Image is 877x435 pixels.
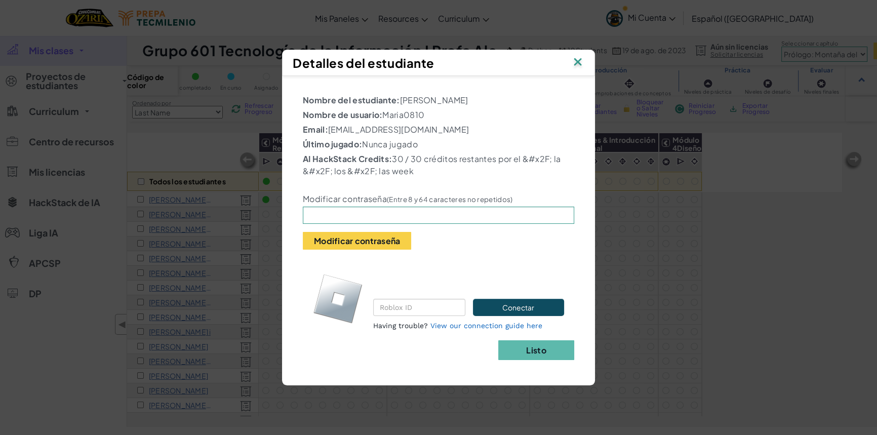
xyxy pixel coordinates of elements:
label: Modificar contraseña [303,194,512,204]
small: (Entre 8 y 64 caracteres no repetidos) [387,195,512,204]
p: [EMAIL_ADDRESS][DOMAIN_NAME] [303,124,574,136]
p: [PERSON_NAME] [303,94,574,106]
a: View our connection guide here [430,322,542,330]
input: Roblox ID [373,299,465,316]
b: Email: [303,124,328,135]
span: Detalles del estudiante [293,55,434,70]
button: Conectar [473,299,564,316]
p: Maria0810 [303,109,574,121]
b: Nombre de usuario: [303,109,382,120]
b: Nombre del estudiante: [303,95,400,105]
p: Connect the student's CodeCombat and Roblox accounts. [373,267,564,292]
span: Having trouble? [373,322,428,330]
button: Modificar contraseña [303,232,411,250]
img: IconClose.svg [571,55,584,70]
b: AI HackStack Credits: [303,153,392,164]
button: Listo [498,340,574,360]
p: 30 / 30 créditos restantes por el &#x2F; la &#x2F; los &#x2F; las week [303,153,574,177]
b: Último jugado: [303,139,362,149]
p: Nunca jugado [303,138,574,150]
img: roblox-logo.svg [313,273,363,324]
b: Listo [526,345,546,355]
